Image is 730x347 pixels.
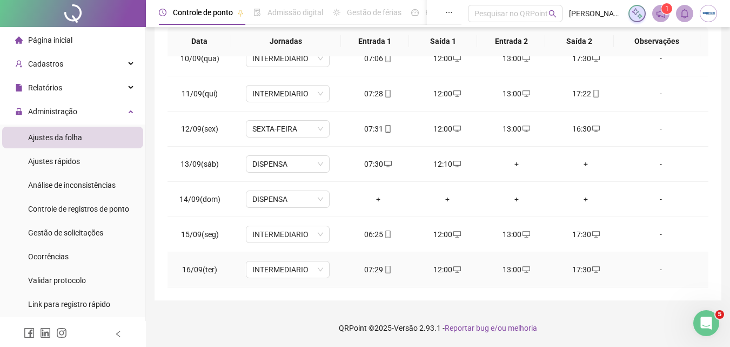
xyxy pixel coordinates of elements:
[569,8,622,19] span: [PERSON_NAME] BALANÇAS
[383,125,392,133] span: mobile
[614,27,700,56] th: Observações
[521,125,530,133] span: desktop
[591,125,600,133] span: desktop
[252,50,323,67] span: INTERMEDIARIO
[445,324,537,332] span: Reportar bug e/ou melhoria
[560,193,612,205] div: +
[560,123,612,135] div: 16:30
[452,266,461,273] span: desktop
[333,9,340,16] span: sun
[421,53,473,64] div: 12:00
[28,252,69,261] span: Ocorrências
[715,310,724,319] span: 5
[383,231,392,238] span: mobile
[629,158,693,170] div: -
[560,158,612,170] div: +
[421,193,473,205] div: +
[421,123,473,135] div: 12:00
[173,8,233,17] span: Controle de ponto
[521,55,530,62] span: desktop
[560,88,612,100] div: 17:22
[180,160,219,168] span: 13/09(sáb)
[622,35,692,47] span: Observações
[252,226,323,243] span: INTERMEDIARIO
[693,310,719,336] iframe: Intercom live chat
[352,193,404,205] div: +
[629,88,693,100] div: -
[421,264,473,276] div: 12:00
[28,276,86,285] span: Validar protocolo
[159,9,166,16] span: clock-circle
[545,27,613,56] th: Saída 2
[253,9,261,16] span: file-done
[591,266,600,273] span: desktop
[341,27,409,56] th: Entrada 1
[452,90,461,97] span: desktop
[15,60,23,68] span: user-add
[28,228,103,237] span: Gestão de solicitações
[181,230,219,239] span: 15/09(seg)
[28,300,110,309] span: Link para registro rápido
[40,328,51,338] span: linkedin
[421,158,473,170] div: 12:10
[352,53,404,64] div: 07:06
[491,264,543,276] div: 13:00
[28,181,116,189] span: Análise de inconsistências
[656,9,666,18] span: notification
[115,330,122,338] span: left
[629,228,693,240] div: -
[352,88,404,100] div: 07:28
[15,108,23,115] span: lock
[521,266,530,273] span: desktop
[252,121,323,137] span: SEXTA-FEIRA
[452,55,461,62] span: desktop
[700,5,716,22] img: 75194
[252,86,323,102] span: INTERMEDIARIO
[352,264,404,276] div: 07:29
[28,133,82,142] span: Ajustes da folha
[352,158,404,170] div: 07:30
[267,8,323,17] span: Admissão digital
[409,27,477,56] th: Saída 1
[591,231,600,238] span: desktop
[425,8,467,17] span: Painel do DP
[491,158,543,170] div: +
[394,324,418,332] span: Versão
[560,264,612,276] div: 17:30
[181,125,218,133] span: 12/09(sex)
[24,328,35,338] span: facebook
[252,156,323,172] span: DISPENSA
[521,231,530,238] span: desktop
[548,10,557,18] span: search
[383,90,392,97] span: mobile
[491,88,543,100] div: 13:00
[591,55,600,62] span: desktop
[383,55,392,62] span: mobile
[231,27,341,56] th: Jornadas
[352,228,404,240] div: 06:25
[421,228,473,240] div: 12:00
[28,36,72,44] span: Página inicial
[560,228,612,240] div: 17:30
[352,123,404,135] div: 07:31
[491,228,543,240] div: 13:00
[665,5,669,12] span: 1
[237,10,244,16] span: pushpin
[383,266,392,273] span: mobile
[15,84,23,91] span: file
[182,89,218,98] span: 11/09(qui)
[631,8,643,19] img: sparkle-icon.fc2bf0ac1784a2077858766a79e2daf3.svg
[411,9,419,16] span: dashboard
[491,123,543,135] div: 13:00
[629,264,693,276] div: -
[182,265,217,274] span: 16/09(ter)
[591,90,600,97] span: mobile
[28,205,129,213] span: Controle de registros de ponto
[146,309,730,347] footer: QRPoint © 2025 - 2.93.1 -
[179,195,220,204] span: 14/09(dom)
[383,160,392,168] span: desktop
[28,60,63,68] span: Cadastros
[15,36,23,44] span: home
[28,83,62,92] span: Relatórios
[28,157,80,166] span: Ajustes rápidos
